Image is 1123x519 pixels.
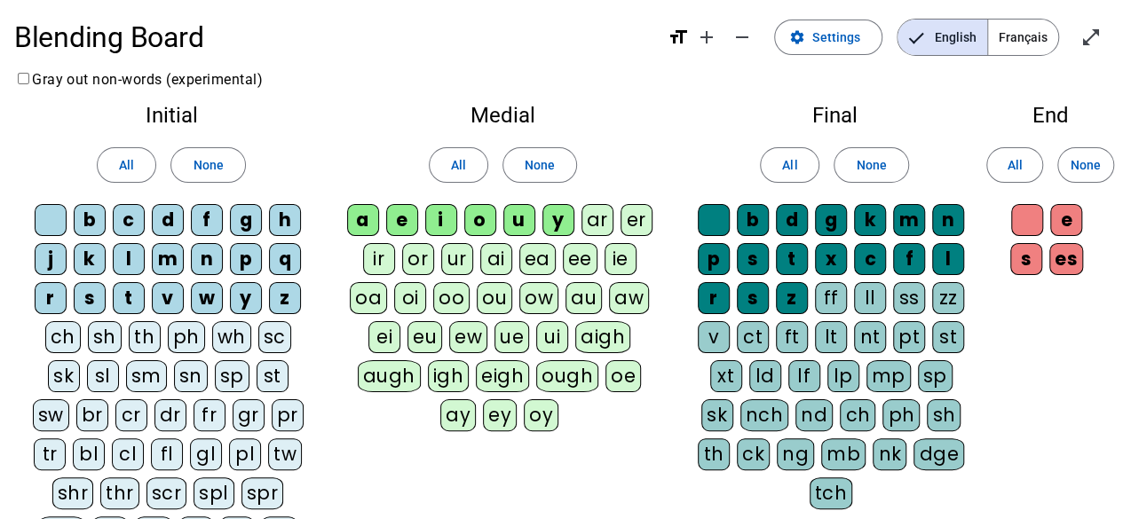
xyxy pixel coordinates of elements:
button: None [1057,147,1114,183]
div: n [191,243,223,275]
div: cl [112,438,144,470]
span: Settings [812,27,860,48]
div: igh [428,360,470,392]
div: f [893,243,925,275]
div: sh [88,321,122,353]
div: t [113,282,145,314]
div: shr [52,477,94,509]
div: ea [519,243,556,275]
div: ey [483,399,517,431]
div: au [565,282,602,314]
h2: End [1006,105,1095,126]
div: s [1010,243,1042,275]
div: m [893,204,925,236]
div: tw [268,438,302,470]
div: p [698,243,730,275]
div: k [74,243,106,275]
mat-button-toggle-group: Language selection [897,19,1059,56]
div: dge [913,438,964,470]
div: eu [407,321,442,353]
div: ff [815,282,847,314]
div: c [113,204,145,236]
div: xt [710,360,742,392]
div: lt [815,321,847,353]
div: ei [368,321,400,353]
div: lp [827,360,859,392]
div: ck [737,438,770,470]
div: sc [258,321,291,353]
div: tch [810,477,853,509]
div: gr [233,399,265,431]
div: wh [212,321,251,353]
div: ir [363,243,395,275]
div: sk [48,360,80,392]
div: m [152,243,184,275]
div: fr [194,399,225,431]
div: pl [229,438,261,470]
button: None [834,147,908,183]
div: s [737,243,769,275]
div: br [76,399,108,431]
button: Enter full screen [1073,20,1109,55]
div: oe [605,360,641,392]
div: nt [854,321,886,353]
mat-icon: open_in_full [1080,27,1102,48]
span: English [898,20,987,55]
div: b [74,204,106,236]
span: None [1071,154,1101,176]
span: None [525,154,555,176]
button: All [760,147,819,183]
label: Gray out non-words (experimental) [14,71,263,88]
div: s [74,282,106,314]
div: a [347,204,379,236]
div: mp [866,360,911,392]
span: All [451,154,466,176]
div: oy [524,399,558,431]
div: ct [737,321,769,353]
mat-icon: format_size [668,27,689,48]
button: All [986,147,1043,183]
button: Increase font size [689,20,724,55]
h2: Medial [343,105,663,126]
div: tr [34,438,66,470]
div: g [230,204,262,236]
div: y [542,204,574,236]
div: st [932,321,964,353]
div: w [191,282,223,314]
div: d [152,204,184,236]
div: r [698,282,730,314]
div: lf [788,360,820,392]
div: gl [190,438,222,470]
div: o [464,204,496,236]
button: None [502,147,577,183]
div: z [776,282,808,314]
span: All [1007,154,1022,176]
div: fl [151,438,183,470]
div: ew [449,321,487,353]
h2: Final [692,105,977,126]
div: ll [854,282,886,314]
mat-icon: remove [732,27,753,48]
div: cr [115,399,147,431]
div: mb [821,438,866,470]
div: bl [73,438,105,470]
div: es [1049,243,1083,275]
div: ou [477,282,512,314]
div: ng [777,438,814,470]
div: r [35,282,67,314]
div: ur [441,243,473,275]
div: p [230,243,262,275]
div: ay [440,399,476,431]
div: k [854,204,886,236]
span: All [782,154,797,176]
button: Decrease font size [724,20,760,55]
div: dr [154,399,186,431]
div: b [737,204,769,236]
div: ph [882,399,920,431]
button: All [97,147,156,183]
div: ch [840,399,875,431]
div: augh [358,360,421,392]
div: sl [87,360,119,392]
div: d [776,204,808,236]
div: h [269,204,301,236]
